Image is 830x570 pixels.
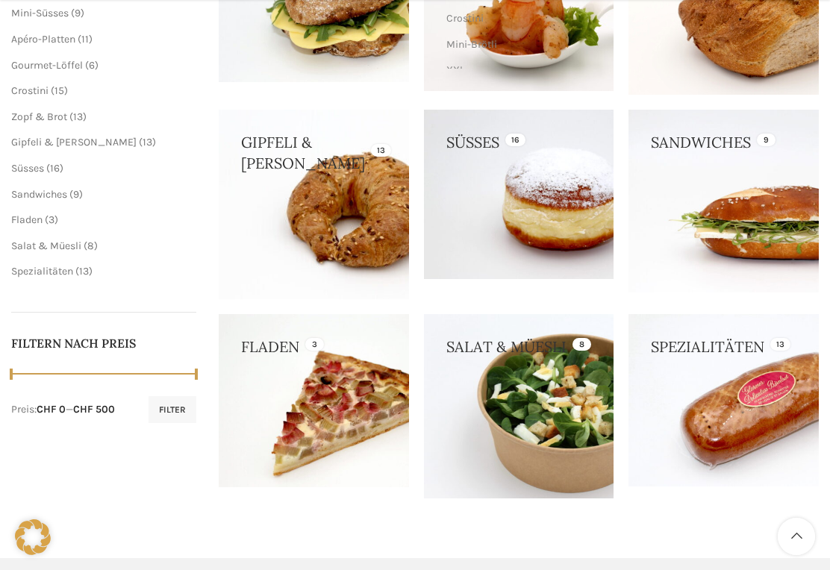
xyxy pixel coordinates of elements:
span: 3 [49,213,54,226]
a: Crostini [11,84,49,97]
a: Zopf & Brot [11,110,67,123]
button: Filter [149,396,196,423]
a: XXL [446,57,588,83]
span: 8 [87,239,94,252]
a: Mini-Brötli [446,32,588,57]
a: Mini-Süsses [11,7,69,19]
div: Preis: — [11,402,115,417]
span: 15 [54,84,64,97]
a: Süsses [11,162,44,175]
span: CHF 0 [37,403,66,416]
span: 13 [73,110,83,123]
h5: Filtern nach Preis [11,335,196,351]
a: Sandwiches [11,188,67,201]
span: 9 [73,188,79,201]
a: Fladen [11,213,43,226]
span: 16 [50,162,60,175]
a: Apéro-Platten [11,33,75,46]
span: 13 [143,136,152,148]
span: 11 [81,33,89,46]
a: Crostini [446,6,588,31]
span: CHF 500 [73,403,115,416]
span: 9 [75,7,81,19]
a: Gipfeli & [PERSON_NAME] [11,136,137,148]
a: Gourmet-Löffel [11,59,83,72]
span: 6 [89,59,95,72]
a: Salat & Müesli [11,239,81,252]
a: Scroll to top button [778,518,815,555]
span: 13 [79,265,89,278]
a: Spezialitäten [11,265,73,278]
